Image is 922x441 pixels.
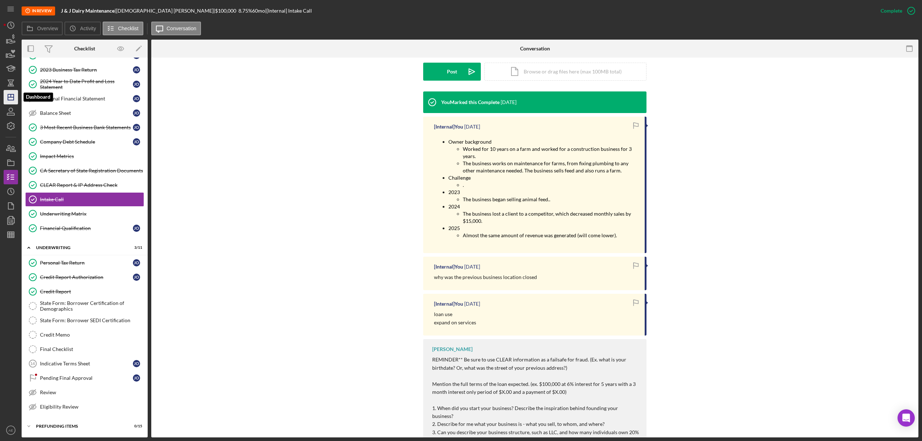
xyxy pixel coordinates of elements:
[133,274,140,281] div: J O
[441,99,500,105] div: You Marked this Complete
[22,22,63,35] button: Overview
[434,319,476,327] p: expand on services
[80,26,96,31] label: Activity
[133,95,140,102] div: J O
[873,4,918,18] button: Complete
[4,423,18,437] button: AE
[40,361,133,366] div: Indicative Terms Sheet
[448,175,471,181] mark: Challenge
[40,300,144,312] div: State Form: Borrower Certification of Demographics
[252,8,265,14] div: 60 mo
[40,289,144,294] div: Credit Report
[22,6,55,15] div: In Review
[133,138,140,145] div: J O
[129,424,142,428] div: 0 / 15
[118,26,139,31] label: Checklist
[61,8,116,14] div: |
[40,404,144,410] div: Eligibility Review
[25,149,144,163] a: Impact Metrics
[37,26,58,31] label: Overview
[25,356,144,371] a: 14Indicative Terms SheetJO
[40,96,133,102] div: Personal Financial Statement
[133,259,140,266] div: J O
[463,211,632,224] mark: The business lost a client to a competitor, which decreased monthly sales by $15,000.
[448,189,460,195] mark: 2023
[520,46,550,51] div: Conversation
[133,360,140,367] div: J O
[36,246,124,250] div: Underwriting
[103,22,143,35] button: Checklist
[151,22,201,35] button: Conversation
[464,124,480,130] time: 2025-08-15 19:40
[447,63,457,81] div: Post
[448,225,460,231] mark: 2025
[463,160,630,174] mark: The business works on maintenance for farms, from fixing plumbing to any other maintenance needed...
[40,318,144,323] div: State Form: Borrower SEDI Certification
[40,153,144,159] div: Impact Metrics
[464,264,480,270] time: 2025-08-14 20:23
[25,299,144,313] a: State Form: Borrower Certification of Demographics
[25,256,144,270] a: Personal Tax ReturnJO
[881,4,902,18] div: Complete
[25,207,144,221] a: Underwriting Matrix
[61,8,115,14] b: J & J Dairy Maintenance
[40,274,133,280] div: Credit Report Authorization
[133,225,140,232] div: J O
[463,196,550,202] mark: The business began selling animal feed..
[133,124,140,131] div: J O
[40,78,133,90] div: 2024 Year to Date Profit and Loss Statement
[25,313,144,328] a: State Form: Borrower SEDI Certification
[25,342,144,356] a: Final Checklist
[40,346,144,352] div: Final Checklist
[434,124,463,130] div: [Internal] You
[22,6,55,15] div: This stage is no longer available as part of the standard workflow for Small Business Community L...
[448,139,492,145] mark: Owner background
[133,109,140,117] div: J O
[40,197,144,202] div: Intake Call
[501,99,516,105] time: 2025-08-15 19:40
[40,125,133,130] div: 3 Most Recent Business Bank Statements
[9,428,13,432] text: AE
[434,301,463,307] div: [Internal] You
[25,371,144,385] a: Pending Final ApprovalJO
[25,328,144,342] a: Credit Memo
[116,8,215,14] div: [DEMOGRAPHIC_DATA] [PERSON_NAME] |
[40,375,133,381] div: Pending Final Approval
[25,91,144,106] a: Personal Financial StatementJO
[36,424,124,428] div: Prefunding Items
[40,260,133,266] div: Personal Tax Return
[40,139,133,145] div: Company Debt Schedule
[448,203,460,210] mark: 2024
[434,273,537,281] p: why was the previous business location closed
[25,135,144,149] a: Company Debt ScheduleJO
[40,168,144,174] div: CA Secretary of State Registration Documents
[25,221,144,235] a: Financial QualificationJO
[25,192,144,207] a: Intake Call
[40,390,144,395] div: Review
[434,264,463,270] div: [Internal] You
[129,246,142,250] div: 3 / 11
[25,77,144,91] a: 2024 Year to Date Profit and Loss StatementJO
[74,46,95,51] div: Checklist
[423,63,481,81] button: Post
[25,63,144,77] a: 2023 Business Tax ReturnJO
[434,310,476,318] p: loan use
[64,22,100,35] button: Activity
[30,361,35,366] tspan: 14
[25,120,144,135] a: 3 Most Recent Business Bank StatementsJO
[265,8,312,14] div: | [Internal] Intake Call
[215,8,236,14] span: $100,000
[238,8,252,14] div: 8.75 %
[40,67,133,73] div: 2023 Business Tax Return
[40,110,133,116] div: Balance Sheet
[25,385,144,400] a: Review
[167,26,197,31] label: Conversation
[133,374,140,382] div: J O
[463,146,633,159] mark: Worked for 10 years on a farm and worked for a construction business for 3 years.
[25,178,144,192] a: CLEAR Report & IP Address Check
[898,409,915,427] div: Open Intercom Messenger
[40,225,133,231] div: Financial Qualification
[25,400,144,414] a: Eligibility Review
[25,163,144,178] a: CA Secretary of State Registration Documents
[25,106,144,120] a: Balance SheetJO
